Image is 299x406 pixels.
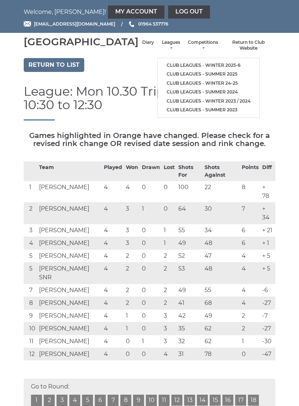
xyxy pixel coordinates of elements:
[82,395,93,406] a: 5
[34,21,115,27] span: [EMAIL_ADDRESS][DOMAIN_NAME]
[162,202,176,224] td: 0
[44,395,55,406] a: 2
[146,395,157,406] a: 10
[158,88,259,97] a: Club leagues - Summer 2024
[124,224,140,237] td: 3
[37,322,102,335] td: [PERSON_NAME]
[124,335,140,348] td: 0
[240,296,260,309] td: 4
[162,262,176,284] td: 2
[124,296,140,309] td: 2
[24,249,37,262] td: 5
[124,181,140,202] td: 4
[124,161,140,181] th: Won
[260,161,275,181] th: Diff
[142,39,154,46] a: Diary
[240,181,260,202] td: 8
[203,322,240,335] td: 62
[140,322,162,335] td: 0
[162,249,176,262] td: 2
[225,39,272,51] a: Return to Club Website
[24,85,275,120] h1: League: Mon 10.30 Triples - [DATE] - 10:30 to 12:30
[24,309,37,322] td: 9
[240,224,260,237] td: 6
[203,309,240,322] td: 49
[240,262,260,284] td: 4
[140,262,162,284] td: 0
[24,335,37,348] td: 11
[240,249,260,262] td: 4
[248,395,259,406] a: 18
[24,296,37,309] td: 8
[140,335,162,348] td: 1
[120,395,131,406] a: 8
[162,284,176,296] td: 2
[162,181,176,202] td: 0
[102,309,124,322] td: 4
[37,224,102,237] td: [PERSON_NAME]
[140,181,162,202] td: 0
[176,202,203,224] td: 64
[102,161,124,181] th: Played
[240,161,260,181] th: Points
[260,262,275,284] td: + 5
[203,296,240,309] td: 68
[210,395,221,406] a: 15
[128,20,168,27] a: Phone us 01964 537776
[69,395,80,406] a: 4
[260,224,275,237] td: + 21
[260,202,275,224] td: + 34
[260,181,275,202] td: + 78
[24,224,37,237] td: 3
[37,348,102,360] td: [PERSON_NAME]
[260,296,275,309] td: -27
[159,395,170,406] a: 11
[176,335,203,348] td: 32
[124,348,140,360] td: 0
[203,249,240,262] td: 47
[176,296,203,309] td: 41
[102,262,124,284] td: 4
[24,5,275,19] nav: Welcome, [PERSON_NAME]!
[140,348,162,360] td: 0
[37,262,102,284] td: [PERSON_NAME] SNR
[203,348,240,360] td: 78
[240,202,260,224] td: 7
[162,224,176,237] td: 1
[168,5,210,19] a: Log out
[31,395,42,406] a: 1
[24,348,37,360] td: 12
[37,284,102,296] td: [PERSON_NAME]
[102,284,124,296] td: 4
[140,284,162,296] td: 0
[161,39,180,51] a: Leagues
[133,395,144,406] a: 9
[176,237,203,249] td: 49
[162,335,176,348] td: 3
[24,20,115,27] a: Email [EMAIL_ADDRESS][DOMAIN_NAME]
[203,181,240,202] td: 22
[37,202,102,224] td: [PERSON_NAME]
[24,36,139,47] div: [GEOGRAPHIC_DATA]
[203,202,240,224] td: 30
[140,224,162,237] td: 0
[176,309,203,322] td: 42
[37,161,102,181] th: Team
[176,249,203,262] td: 52
[176,161,203,181] th: Shots For
[102,348,124,360] td: 4
[240,309,260,322] td: 2
[124,309,140,322] td: 1
[24,322,37,335] td: 10
[24,181,37,202] td: 1
[162,309,176,322] td: 3
[203,262,240,284] td: 48
[162,161,176,181] th: Lost
[260,249,275,262] td: + 5
[240,284,260,296] td: 4
[37,249,102,262] td: [PERSON_NAME]
[37,309,102,322] td: [PERSON_NAME]
[240,335,260,348] td: 1
[37,335,102,348] td: [PERSON_NAME]
[162,237,176,249] td: 1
